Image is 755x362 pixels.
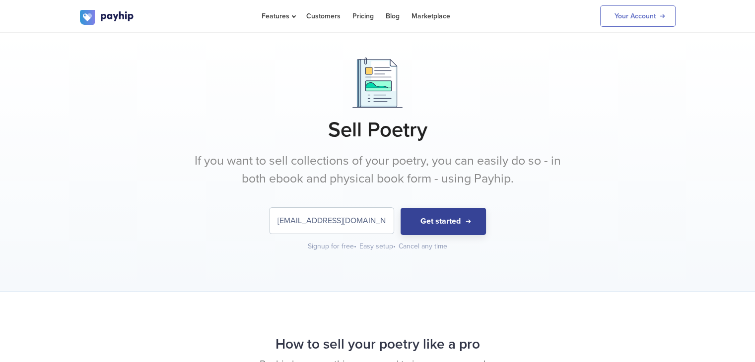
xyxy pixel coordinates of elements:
[80,331,676,358] h2: How to sell your poetry like a pro
[308,241,357,251] div: Signup for free
[354,242,356,250] span: •
[600,5,676,27] a: Your Account
[270,208,394,234] input: Enter your email address
[80,118,676,142] h1: Sell Poetry
[352,58,403,108] img: Documents.png
[399,241,447,251] div: Cancel any time
[401,208,486,235] button: Get started
[80,10,135,25] img: logo.svg
[192,152,564,187] p: If you want to sell collections of your poetry, you can easily do so - in both ebook and physical...
[262,12,294,20] span: Features
[359,241,397,251] div: Easy setup
[393,242,396,250] span: •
